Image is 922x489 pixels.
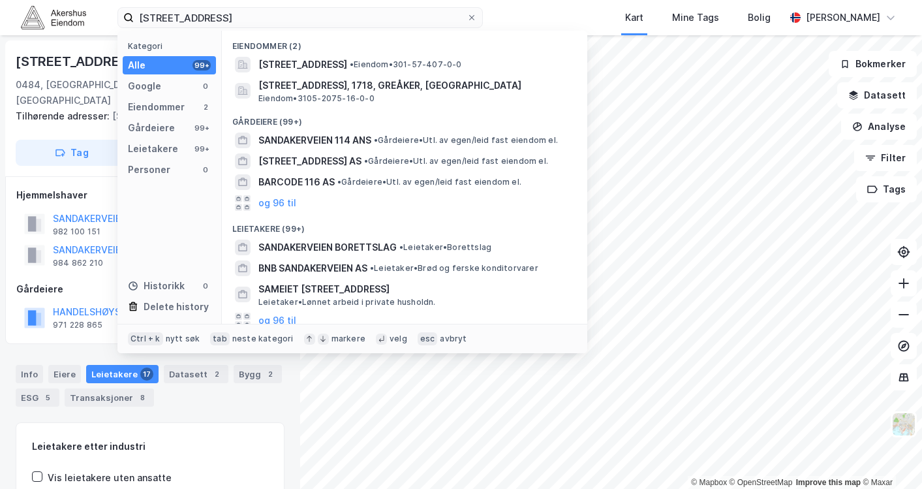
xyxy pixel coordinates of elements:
div: Vis leietakere uten ansatte [48,470,172,486]
div: Leietakere [86,365,159,383]
span: • [374,135,378,145]
button: Analyse [841,114,917,140]
div: 0 [200,81,211,91]
span: • [337,177,341,187]
div: Info [16,365,43,383]
div: 971 228 865 [53,320,102,330]
div: Gårdeiere [128,120,175,136]
button: og 96 til [258,313,296,328]
div: Gårdeiere (99+) [222,106,587,130]
div: Historikk [128,278,185,294]
div: ESG [16,388,59,407]
div: esc [418,332,438,345]
span: Gårdeiere • Utl. av egen/leid fast eiendom el. [364,156,548,166]
input: Søk på adresse, matrikkel, gårdeiere, leietakere eller personer [134,8,467,27]
div: tab [210,332,230,345]
span: SANDAKERVEIEN BORETTSLAG [258,240,397,255]
span: BARCODE 116 AS [258,174,335,190]
div: 0 [200,281,211,291]
span: • [350,59,354,69]
span: • [364,156,368,166]
div: 2 [200,102,211,112]
div: 99+ [192,123,211,133]
img: Z [891,412,916,437]
div: Leietakere [128,141,178,157]
a: Mapbox [691,478,727,487]
button: Tag [16,140,128,166]
div: velg [390,334,407,344]
div: Bygg [234,365,282,383]
span: SAMEIET [STREET_ADDRESS] [258,281,572,297]
div: 99+ [192,144,211,154]
div: 984 862 210 [53,258,103,268]
div: 8 [136,391,149,404]
div: avbryt [440,334,467,344]
button: Datasett [837,82,917,108]
div: 2 [210,368,223,381]
div: Eiere [48,365,81,383]
div: Leietakere etter industri [32,439,268,454]
span: [STREET_ADDRESS] [258,57,347,72]
a: OpenStreetMap [730,478,793,487]
span: Gårdeiere • Utl. av egen/leid fast eiendom el. [337,177,521,187]
div: Kategori [128,41,216,51]
div: [PERSON_NAME] [806,10,880,25]
span: Eiendom • 301-57-407-0-0 [350,59,462,70]
div: Eiendommer [128,99,185,115]
div: Hjemmelshaver [16,187,284,203]
div: Bolig [748,10,771,25]
button: og 96 til [258,195,296,211]
div: Delete history [144,299,209,315]
div: 2 [264,368,277,381]
span: [STREET_ADDRESS] AS [258,153,361,169]
div: Kontrollprogram for chat [857,426,922,489]
div: 17 [140,368,153,381]
div: Datasett [164,365,228,383]
span: SANDAKERVEIEN 114 ANS [258,133,371,148]
div: [STREET_ADDRESS] [16,51,144,72]
div: Kart [625,10,643,25]
span: BNB SANDAKERVEIEN AS [258,260,367,276]
div: 982 100 151 [53,227,100,237]
span: Leietaker • Borettslag [399,242,491,253]
div: Alle [128,57,146,73]
span: Leietaker • Brød og ferske konditorvarer [370,263,538,274]
div: 0 [200,165,211,175]
button: Tags [856,176,917,202]
span: • [370,263,374,273]
div: Transaksjoner [65,388,154,407]
span: [STREET_ADDRESS], 1718, GREÅKER, [GEOGRAPHIC_DATA] [258,78,572,93]
span: Leietaker • Lønnet arbeid i private husholdn. [258,297,436,308]
div: 0484, [GEOGRAPHIC_DATA], [GEOGRAPHIC_DATA] [16,77,184,108]
div: Eiendommer (2) [222,31,587,54]
button: Bokmerker [829,51,917,77]
div: Personer [128,162,170,178]
div: Gårdeiere [16,281,284,297]
a: Improve this map [796,478,861,487]
iframe: Chat Widget [857,426,922,489]
div: [STREET_ADDRESS] [16,108,274,124]
span: Tilhørende adresser: [16,110,112,121]
div: Google [128,78,161,94]
span: Eiendom • 3105-2075-16-0-0 [258,93,375,104]
div: 5 [41,391,54,404]
div: Mine Tags [672,10,719,25]
div: nytt søk [166,334,200,344]
div: Ctrl + k [128,332,163,345]
span: • [399,242,403,252]
img: akershus-eiendom-logo.9091f326c980b4bce74ccdd9f866810c.svg [21,6,86,29]
div: markere [331,334,365,344]
button: Filter [854,145,917,171]
span: Gårdeiere • Utl. av egen/leid fast eiendom el. [374,135,558,146]
div: neste kategori [232,334,294,344]
div: Leietakere (99+) [222,213,587,237]
div: 99+ [192,60,211,71]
